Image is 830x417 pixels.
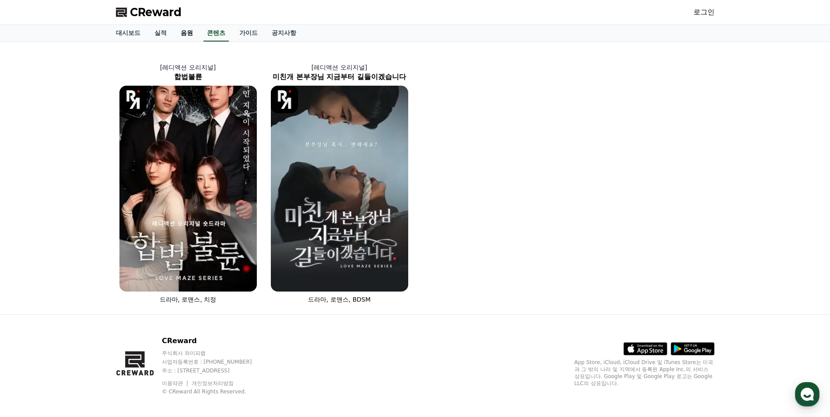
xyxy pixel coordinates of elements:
a: 이용약관 [162,380,189,386]
a: [레디액션 오리지널] 합법불륜 합법불륜 [object Object] Logo 드라마, 로맨스, 치정 [112,56,264,311]
a: CReward [116,5,182,19]
a: 개인정보처리방침 [192,380,234,386]
h2: 미친개 본부장님 지금부터 길들이겠습니다 [264,72,415,82]
img: [object Object] Logo [271,86,298,113]
p: 주소 : [STREET_ADDRESS] [162,367,269,374]
a: 로그인 [693,7,714,17]
span: 드라마, 로맨스, 치정 [160,296,217,303]
a: [레디액션 오리지널] 미친개 본부장님 지금부터 길들이겠습니다 미친개 본부장님 지금부터 길들이겠습니다 [object Object] Logo 드라마, 로맨스, BDSM [264,56,415,311]
a: 공지사항 [265,25,303,42]
p: CReward [162,336,269,346]
span: 설정 [135,290,146,297]
span: 대화 [80,291,91,298]
a: 가이드 [232,25,265,42]
a: 설정 [113,277,168,299]
p: 주식회사 와이피랩 [162,350,269,357]
h2: 합법불륜 [112,72,264,82]
p: © CReward All Rights Reserved. [162,388,269,395]
p: [레디액션 오리지널] [112,63,264,72]
a: 실적 [147,25,174,42]
img: [object Object] Logo [119,86,147,113]
p: 사업자등록번호 : [PHONE_NUMBER] [162,358,269,365]
a: 음원 [174,25,200,42]
img: 합법불륜 [119,86,257,292]
a: 홈 [3,277,58,299]
p: [레디액션 오리지널] [264,63,415,72]
a: 대시보드 [109,25,147,42]
span: 홈 [28,290,33,297]
a: 콘텐츠 [203,25,229,42]
span: 드라마, 로맨스, BDSM [308,296,371,303]
span: CReward [130,5,182,19]
a: 대화 [58,277,113,299]
img: 미친개 본부장님 지금부터 길들이겠습니다 [271,86,408,292]
p: App Store, iCloud, iCloud Drive 및 iTunes Store는 미국과 그 밖의 나라 및 지역에서 등록된 Apple Inc.의 서비스 상표입니다. Goo... [574,359,714,387]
